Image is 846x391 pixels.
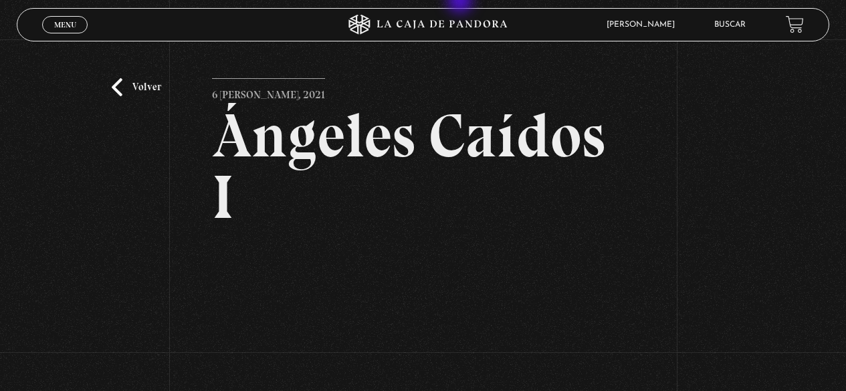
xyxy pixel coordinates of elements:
a: Volver [112,78,161,96]
p: 6 [PERSON_NAME], 2021 [212,78,325,105]
h2: Ángeles Caídos I [212,105,634,228]
span: Cerrar [49,31,81,41]
a: View your shopping cart [786,15,804,33]
a: Buscar [714,21,746,29]
span: [PERSON_NAME] [600,21,688,29]
span: Menu [54,21,76,29]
